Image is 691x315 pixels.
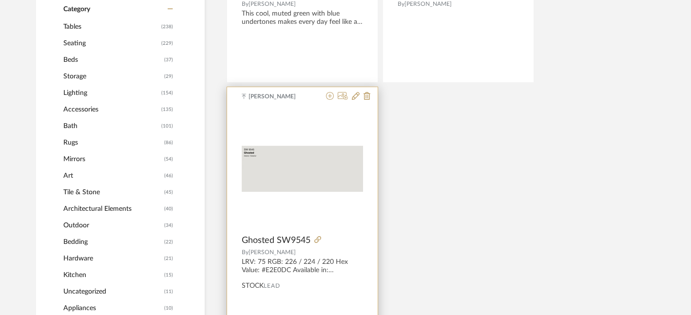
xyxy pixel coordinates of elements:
[164,69,173,84] span: (29)
[63,250,162,267] span: Hardware
[161,19,173,35] span: (238)
[63,217,162,234] span: Outdoor
[63,35,159,52] span: Seating
[63,85,159,101] span: Lighting
[164,168,173,184] span: (46)
[63,283,162,300] span: Uncategorized
[164,52,173,68] span: (37)
[161,118,173,134] span: (101)
[63,52,162,68] span: Beds
[249,249,296,255] span: [PERSON_NAME]
[249,92,310,101] span: [PERSON_NAME]
[63,19,159,35] span: Tables
[242,10,363,26] div: This cool, muted green with blue undertones makes every day feel like a relaxing beach day. Set i...
[242,281,264,291] span: STOCK
[264,282,280,289] span: Lead
[63,101,159,118] span: Accessories
[404,1,452,7] span: [PERSON_NAME]
[242,146,363,192] img: Ghosted SW9545
[63,68,162,85] span: Storage
[398,1,404,7] span: By
[164,234,173,250] span: (22)
[63,151,162,167] span: Mirrors
[164,185,173,200] span: (45)
[242,258,363,275] div: LRV: 75 RGB: 226 / 224 / 220 Hex Value: #E2E0DC Available in: Interior/Exterior Color Collections...
[242,249,249,255] span: By
[242,1,249,7] span: By
[164,251,173,266] span: (21)
[63,5,90,14] span: Category
[63,134,162,151] span: Rugs
[164,284,173,299] span: (11)
[161,102,173,117] span: (135)
[63,267,162,283] span: Kitchen
[63,118,159,134] span: Bath
[164,201,173,217] span: (40)
[63,167,162,184] span: Art
[164,151,173,167] span: (54)
[242,108,363,230] div: 0
[63,234,162,250] span: Bedding
[249,1,296,7] span: [PERSON_NAME]
[161,36,173,51] span: (229)
[164,135,173,150] span: (86)
[164,267,173,283] span: (15)
[63,184,162,201] span: Tile & Stone
[164,218,173,233] span: (34)
[242,235,310,246] span: Ghosted SW9545
[63,201,162,217] span: Architectural Elements
[161,85,173,101] span: (154)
